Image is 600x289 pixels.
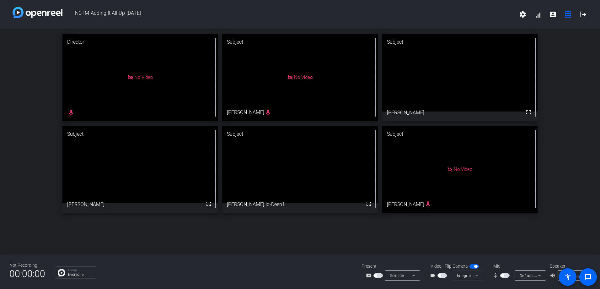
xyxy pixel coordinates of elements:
mat-icon: account_box [549,11,557,18]
span: NCTM-Adding It All Up-[DATE] [62,7,515,22]
p: Everyone [68,273,94,276]
div: Mic [487,263,550,270]
mat-icon: settings [519,11,527,18]
mat-icon: fullscreen [365,200,372,208]
span: No Video [454,166,472,172]
span: No Video [294,74,313,80]
mat-icon: logout [579,11,587,18]
span: Flip Camera [445,263,468,270]
mat-icon: videocam_outline [430,272,437,279]
mat-icon: message [584,273,592,281]
span: No Video [134,74,153,80]
div: Subject [382,126,538,143]
img: white-gradient.svg [13,7,62,18]
div: Subject [222,126,378,143]
button: signal_cellular_alt [530,7,545,22]
div: Speaker [550,263,587,270]
div: Subject [382,34,538,51]
div: Present [362,263,424,270]
div: Subject [222,34,378,51]
span: 00:00:00 [9,266,45,281]
mat-icon: accessibility [564,273,571,281]
mat-icon: mic_none [493,272,500,279]
mat-icon: volume_up [550,272,557,279]
span: Video [431,263,442,270]
span: Source [390,273,404,278]
mat-icon: grid_on [564,11,572,18]
div: Subject [62,126,218,143]
mat-icon: screen_share_outline [366,272,373,279]
mat-icon: fullscreen [525,108,532,116]
p: Group [68,269,94,272]
mat-icon: fullscreen [205,200,212,208]
div: Director [62,34,218,51]
img: Chat Icon [58,269,65,276]
div: Not Recording [9,262,45,269]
